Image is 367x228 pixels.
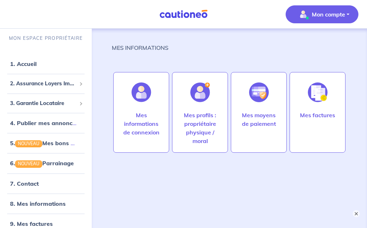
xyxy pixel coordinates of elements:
button: × [353,210,360,217]
img: Cautioneo [157,10,210,19]
p: MON ESPACE PROPRIÉTAIRE [9,35,83,42]
a: 6.NOUVEAUParrainage [10,160,74,167]
span: 2. Assurance Loyers Impayés [10,80,76,88]
p: Mes factures [300,111,335,119]
p: Mon compte [312,10,345,19]
p: Mes informations de connexion [121,111,162,137]
a: 1. Accueil [10,60,37,67]
p: Mes profils : propriétaire physique / moral [180,111,220,145]
a: 5.NOUVEAUMes bons plans [10,139,86,147]
div: 1. Accueil [3,57,89,71]
div: 5.NOUVEAUMes bons plans [3,136,89,150]
a: 4. Publier mes annonces [10,119,78,127]
p: MES INFORMATIONS [112,43,168,52]
div: 8. Mes informations [3,196,89,211]
img: illu_invoice.svg [308,82,328,102]
button: illu_account_valid_menu.svgMon compte [286,5,358,23]
img: illu_credit_card_no_anim.svg [249,82,269,102]
div: 6.NOUVEAUParrainage [3,156,89,170]
div: 4. Publier mes annonces [3,116,89,130]
div: 3. Garantie Locataire [3,96,89,110]
span: 3. Garantie Locataire [10,99,76,108]
img: illu_account_valid_menu.svg [297,9,309,20]
a: 7. Contact [10,180,39,187]
div: 2. Assurance Loyers Impayés [3,77,89,91]
img: illu_account_add.svg [190,82,210,102]
img: illu_account.svg [132,82,151,102]
p: Mes moyens de paiement [238,111,279,128]
div: 7. Contact [3,176,89,191]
